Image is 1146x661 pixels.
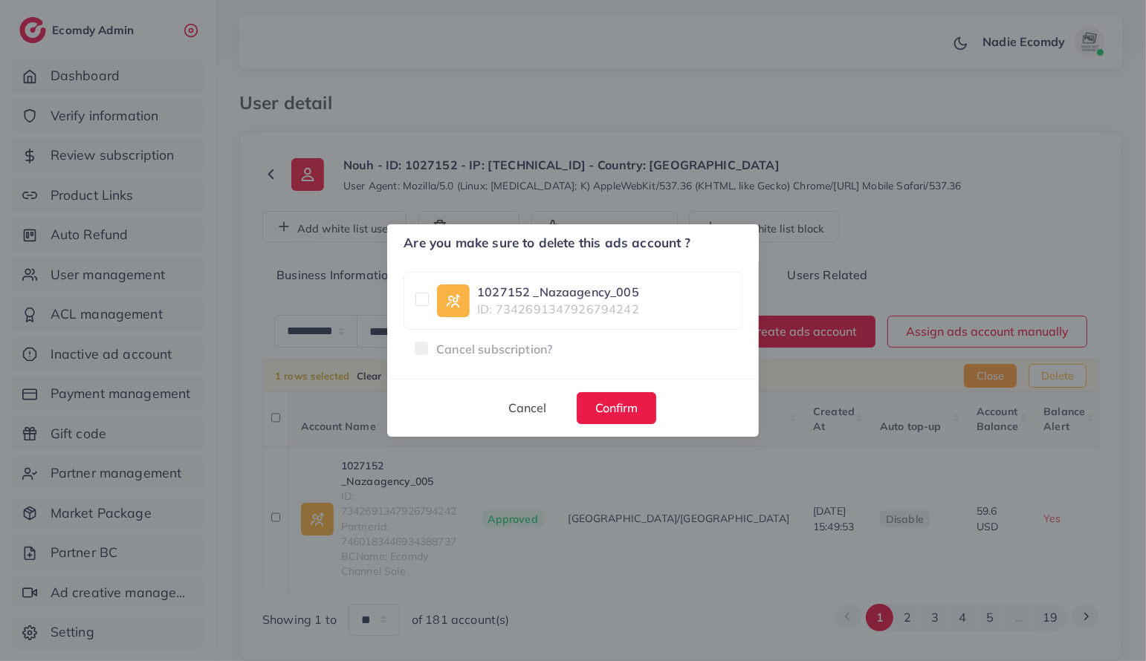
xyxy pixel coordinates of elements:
span: Cancel subscription? [436,341,552,358]
a: 1027152 _Nazaagency_005 [477,284,639,301]
button: Cancel [490,392,565,424]
button: Confirm [577,392,656,424]
span: Confirm [595,400,638,415]
img: ic-ad-info.7fc67b75.svg [437,284,470,317]
h5: Are you make sure to delete this ads account ? [404,234,690,253]
span: ID: 7342691347926794242 [477,301,639,318]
